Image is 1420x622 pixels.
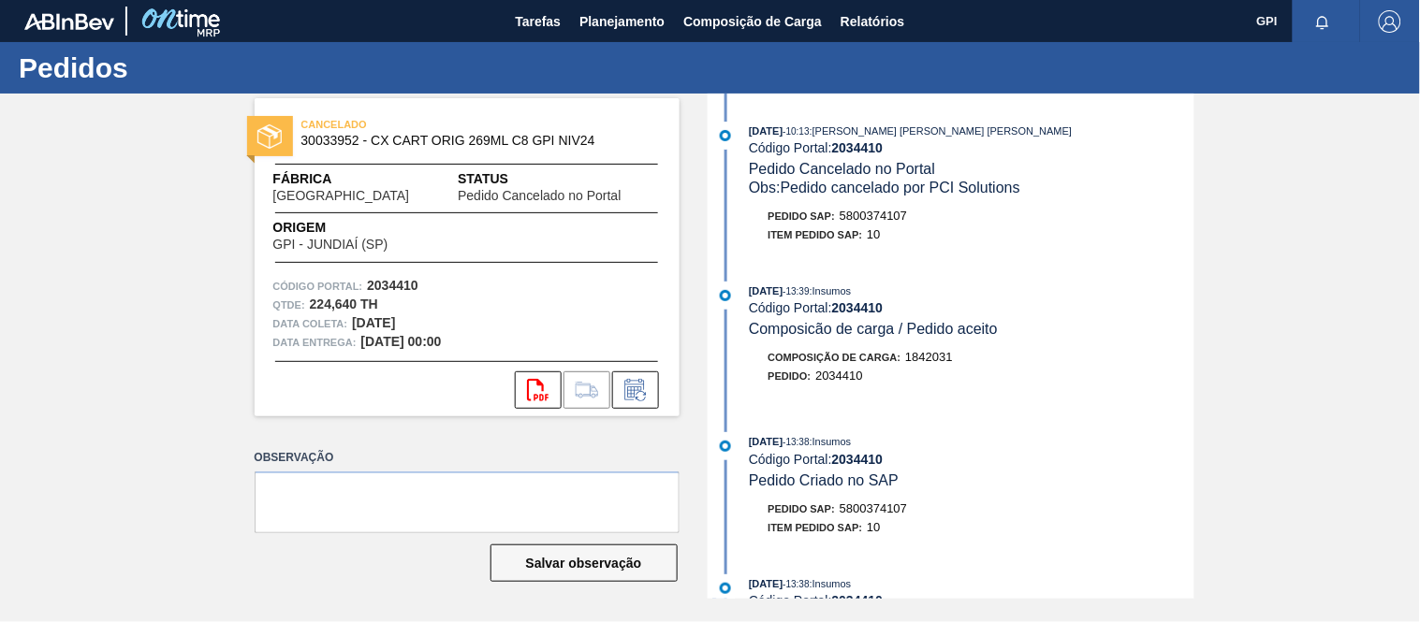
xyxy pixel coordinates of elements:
[749,452,1193,467] div: Código Portal:
[579,10,665,33] span: Planejamento
[564,371,610,409] div: Ir para Composição de Carga
[769,210,836,222] span: Pedido SAP:
[273,218,442,238] span: Origem
[720,583,731,594] img: atual
[749,321,998,337] span: Composicão de carga / Pedido aceito
[867,227,880,241] span: 10
[273,238,388,252] span: GPI - JUNDIAÍ (SP)
[832,300,884,315] strong: 2034410
[783,579,810,589] span: - 13:38
[19,57,351,79] h1: Pedidos
[255,444,680,471] label: Observação
[783,286,810,297] span: - 13:39
[458,189,621,203] span: Pedido Cancelado no Portal
[273,189,410,203] span: [GEOGRAPHIC_DATA]
[720,130,731,141] img: atual
[749,161,935,177] span: Pedido Cancelado no Portal
[832,140,884,155] strong: 2034410
[1379,10,1401,33] img: Logout
[749,593,1193,608] div: Código Portal:
[832,593,884,608] strong: 2034410
[905,350,953,364] span: 1842031
[458,169,660,189] span: Status
[490,544,678,582] button: Salvar observação
[769,370,812,382] span: Pedido :
[769,229,863,240] span: Item pedido SAP:
[769,503,836,514] span: Pedido SAP:
[810,125,1073,137] span: : [PERSON_NAME] [PERSON_NAME] [PERSON_NAME]
[515,371,562,409] div: Abrir arquivo PDF
[273,169,459,189] span: Fábrica
[867,520,880,534] span: 10
[749,125,783,137] span: [DATE]
[257,124,282,149] img: status
[810,285,852,297] span: : Insumos
[749,578,783,589] span: [DATE]
[749,436,783,447] span: [DATE]
[749,472,899,488] span: Pedido Criado no SAP
[301,134,641,148] span: 30033952 - CX CART ORIG 269ML C8 GPI NIV24
[783,126,810,137] span: - 10:13
[612,371,659,409] div: Informar alteração no pedido
[301,115,564,134] span: CANCELADO
[769,522,863,533] span: Item pedido SAP:
[810,436,852,447] span: : Insumos
[515,10,561,33] span: Tarefas
[273,277,363,296] span: Código Portal:
[749,300,1193,315] div: Código Portal:
[840,209,907,223] span: 5800374107
[840,501,907,515] span: 5800374107
[815,369,863,383] span: 2034410
[749,180,1020,195] span: Obs: Pedido cancelado por PCI Solutions
[832,452,884,467] strong: 2034410
[361,334,442,349] strong: [DATE] 00:00
[749,140,1193,155] div: Código Portal:
[720,290,731,301] img: atual
[1293,8,1353,35] button: Notificações
[24,13,114,30] img: TNhmsLtSVTkK8tSr43FrP2fwEKptu5GPRR3wAAAABJRU5ErkJggg==
[810,578,852,589] span: : Insumos
[273,314,348,333] span: Data coleta:
[310,297,378,311] strong: 224,640 TH
[720,441,731,452] img: atual
[367,278,418,293] strong: 2034410
[352,315,395,330] strong: [DATE]
[769,352,901,363] span: Composição de Carga :
[683,10,822,33] span: Composição de Carga
[783,437,810,447] span: - 13:38
[749,285,783,297] span: [DATE]
[841,10,904,33] span: Relatórios
[273,333,357,352] span: Data entrega:
[273,296,305,314] span: Qtde :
